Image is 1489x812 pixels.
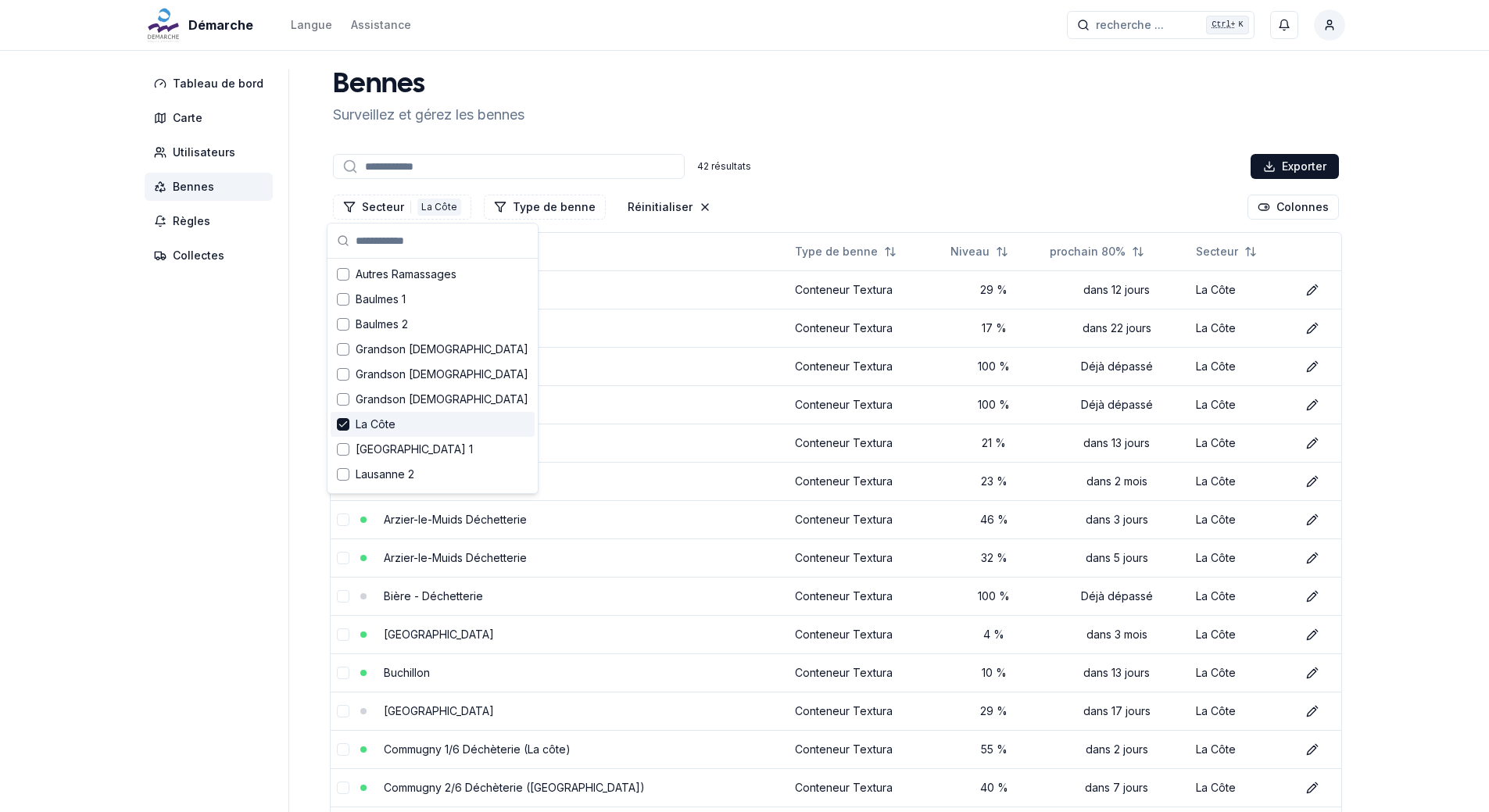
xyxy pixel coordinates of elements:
[789,500,943,538] td: Conteneur Textura
[384,551,527,564] a: Arzier-le-Muids Déchetterie
[950,435,1038,451] div: 21 %
[1190,577,1294,615] td: La Côte
[356,467,414,482] span: Lausanne 2
[1050,512,1183,528] div: dans 3 jours
[173,248,224,263] span: Collectes
[950,512,1038,528] div: 46 %
[950,742,1038,757] div: 55 %
[384,781,645,794] a: Commugny 2/6 Déchèterie ([GEOGRAPHIC_DATA])
[950,359,1038,374] div: 100 %
[789,577,943,615] td: Conteneur Textura
[173,110,202,126] span: Carte
[145,241,279,270] a: Collectes
[145,207,279,235] a: Règles
[1050,742,1183,757] div: dans 2 jours
[291,16,332,34] button: Langue
[291,17,332,33] div: Langue
[1190,653,1294,692] td: La Côte
[950,550,1038,566] div: 32 %
[173,145,235,160] span: Utilisateurs
[173,179,214,195] span: Bennes
[789,538,943,577] td: Conteneur Textura
[1050,780,1183,796] div: dans 7 jours
[789,615,943,653] td: Conteneur Textura
[356,442,473,457] span: [GEOGRAPHIC_DATA] 1
[384,704,494,717] a: [GEOGRAPHIC_DATA]
[697,160,751,173] div: 42 résultats
[337,705,349,717] button: select-row
[950,244,990,259] span: Niveau
[333,70,524,101] h1: Bennes
[333,195,471,220] button: Filtrer les lignes
[1190,462,1294,500] td: La Côte
[145,6,182,44] img: Démarche Logo
[1251,154,1339,179] button: Exporter
[356,392,528,407] span: Grandson [DEMOGRAPHIC_DATA]
[1247,195,1339,220] button: Cocher les colonnes
[337,590,349,603] button: select-row
[950,780,1038,796] div: 40 %
[384,589,483,603] a: Bière - Déchetterie
[337,782,349,794] button: select-row
[950,703,1038,719] div: 29 %
[950,474,1038,489] div: 23 %
[337,667,349,679] button: select-row
[356,367,528,382] span: Grandson [DEMOGRAPHIC_DATA]
[145,173,279,201] a: Bennes
[789,270,943,309] td: Conteneur Textura
[789,424,943,462] td: Conteneur Textura
[384,742,571,756] a: Commugny 1/6 Déchèterie (La côte)
[950,282,1038,298] div: 29 %
[618,195,721,220] button: Réinitialiser les filtres
[1190,768,1294,807] td: La Côte
[1050,435,1183,451] div: dans 13 jours
[1050,627,1183,642] div: dans 3 mois
[789,385,943,424] td: Conteneur Textura
[1050,244,1126,259] span: prochain 80%
[484,195,606,220] button: Filtrer les lignes
[337,743,349,756] button: select-row
[337,552,349,564] button: select-row
[145,16,260,34] a: Démarche
[789,768,943,807] td: Conteneur Textura
[384,666,430,679] a: Buchillon
[333,104,524,126] p: Surveillez et gérez les bennes
[356,342,528,357] span: Grandson [DEMOGRAPHIC_DATA]
[1190,385,1294,424] td: La Côte
[356,417,396,432] span: La Côte
[1096,17,1164,33] span: recherche ...
[1067,11,1255,39] button: recherche ...Ctrl+K
[1190,615,1294,653] td: La Côte
[789,653,943,692] td: Conteneur Textura
[1190,347,1294,385] td: La Côte
[950,588,1038,604] div: 100 %
[941,239,1018,264] button: Not sorted. Click to sort ascending.
[356,292,406,307] span: Baulmes 1
[1190,424,1294,462] td: La Côte
[789,730,943,768] td: Conteneur Textura
[1050,397,1183,413] div: Déjà dépassé
[1187,239,1266,264] button: Not sorted. Click to sort ascending.
[145,138,279,166] a: Utilisateurs
[1190,309,1294,347] td: La Côte
[356,492,475,507] span: [GEOGRAPHIC_DATA] 3
[789,347,943,385] td: Conteneur Textura
[384,628,494,641] a: [GEOGRAPHIC_DATA]
[188,16,253,34] span: Démarche
[1050,665,1183,681] div: dans 13 jours
[384,513,527,526] a: Arzier-le-Muids Déchetterie
[1050,320,1183,336] div: dans 22 jours
[1050,282,1183,298] div: dans 12 jours
[145,104,279,132] a: Carte
[1050,588,1183,604] div: Déjà dépassé
[1050,703,1183,719] div: dans 17 jours
[1190,500,1294,538] td: La Côte
[950,665,1038,681] div: 10 %
[1190,730,1294,768] td: La Côte
[351,16,411,34] a: Assistance
[1050,359,1183,374] div: Déjà dépassé
[789,462,943,500] td: Conteneur Textura
[795,244,878,259] span: Type de benne
[1190,538,1294,577] td: La Côte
